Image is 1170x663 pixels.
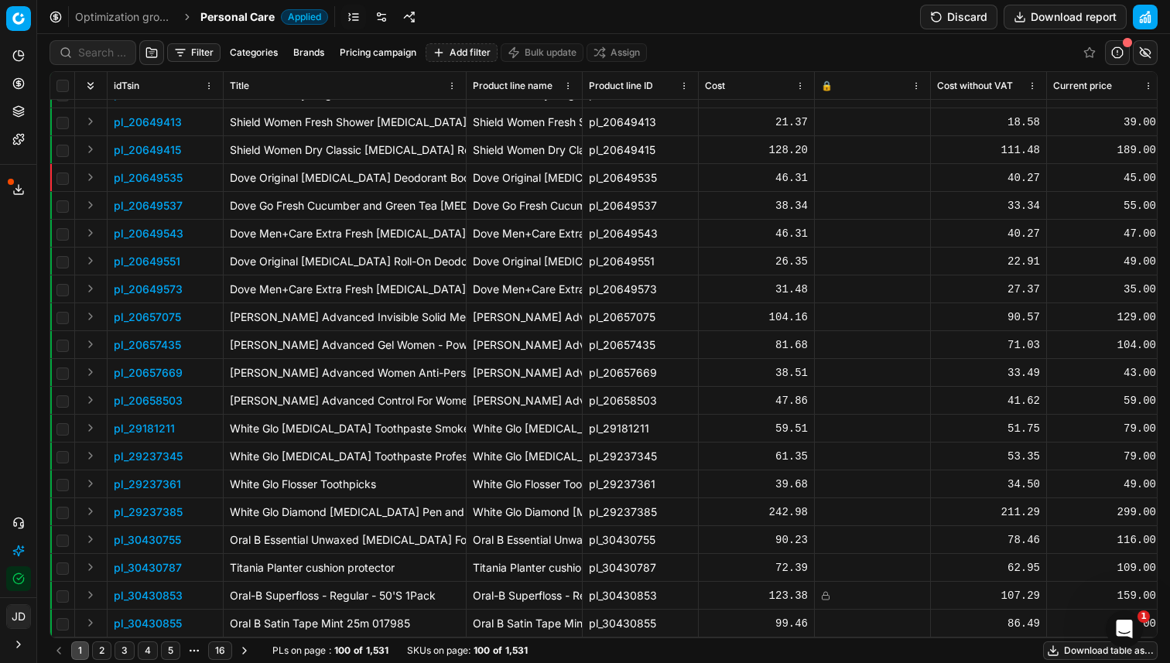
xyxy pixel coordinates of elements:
button: pl_20649573 [114,282,183,297]
span: 🔒 [821,80,833,92]
button: Brands [287,43,330,62]
p: pl_30430755 [114,532,181,548]
div: 26.35 [705,254,808,269]
p: Dove Men+Care Extra Fresh [MEDICAL_DATA] Roll-On Deodorant 50ml [230,282,460,297]
button: Bulk update [501,43,583,62]
button: Categories [224,43,284,62]
button: Expand [81,530,100,549]
div: 40.27 [937,226,1040,241]
div: Oral B Essential Unwaxed [MEDICAL_DATA] For Unisex, Shred Resistant, 50 M, 1 Piece [473,532,576,548]
div: 211.29 [937,504,1040,520]
div: [PERSON_NAME] Advanced Gel Women - Powder Fresh - 63g [473,337,576,353]
div: [PERSON_NAME] Advanced Control For Women Aerosol Powder Fresh [473,393,576,408]
div: 123.38 [705,588,808,603]
div: 45.00 [1053,170,1156,186]
button: 1 [71,641,89,660]
div: 299.00 [1053,504,1156,520]
p: Oral B Essential Unwaxed [MEDICAL_DATA] For Unisex, Shred Resistant, 50 M, 1 Piece [230,532,460,548]
button: Add filter [426,43,498,62]
button: pl_20657435 [114,337,181,353]
div: Dove Original [MEDICAL_DATA] Roll-On Deodorant 50ml [473,254,576,269]
button: 16 [208,641,232,660]
strong: of [493,644,502,657]
strong: 100 [474,644,490,657]
div: 46.31 [705,170,808,186]
p: pl_20657669 [114,365,183,381]
div: 159.00 [1053,588,1156,603]
button: Assign [587,43,647,62]
div: pl_30430787 [589,560,692,576]
button: pl_20649535 [114,170,183,186]
div: 43.00 [1053,365,1156,381]
div: 189.00 [1053,142,1156,158]
button: pl_20658503 [114,393,183,408]
span: Product line name [473,80,552,92]
button: Expand [81,335,100,354]
div: White Glo [MEDICAL_DATA] Toothpaste Professional Choice 100ml with Toothbrush [473,449,576,464]
div: 79.00 [1053,421,1156,436]
button: pl_20649543 [114,226,183,241]
button: Expand [81,307,100,326]
span: SKUs on page : [407,644,470,657]
div: 47.00 [1053,226,1156,241]
button: Expand [81,586,100,604]
p: pl_29237361 [114,477,181,492]
div: pl_29181211 [589,421,692,436]
div: 51.75 [937,421,1040,436]
button: Expand all [81,77,100,95]
span: Product line ID [589,80,653,92]
button: pl_29181211 [114,421,175,436]
div: 128.20 [705,142,808,158]
div: 21.37 [705,114,808,130]
div: 39.00 [1053,114,1156,130]
p: Oral-B Superfloss - Regular - 50'S 1Pack [230,588,460,603]
button: pl_29237385 [114,504,183,520]
div: 242.98 [705,504,808,520]
div: 61.35 [705,449,808,464]
button: Expand [81,251,100,270]
p: Titania Planter cushion protector [230,560,460,576]
button: pl_20649415 [114,142,181,158]
div: 90.23 [705,532,808,548]
div: 35.00 [1053,282,1156,297]
button: Expand [81,558,100,576]
iframe: Intercom live chat [1106,610,1143,648]
div: 47.86 [705,393,808,408]
div: pl_20649415 [589,142,692,158]
div: pl_30430755 [589,532,692,548]
button: Expand [81,391,100,409]
div: 33.49 [937,365,1040,381]
p: pl_20657075 [114,309,181,325]
button: Expand [81,168,100,186]
button: Expand [81,446,100,465]
div: Dove Men+Care Extra Fresh [MEDICAL_DATA] Roll-On Deodorant 50ml [473,282,576,297]
p: [PERSON_NAME] Advanced Control For Women Aerosol Powder Fresh [230,393,460,408]
span: JD [7,605,30,628]
div: 129.00 [1053,309,1156,325]
div: pl_20649543 [589,226,692,241]
button: 2 [92,641,111,660]
p: [PERSON_NAME] Advanced Women Anti-Perspirant Roll-On Powder Fresh 50ml [230,365,460,381]
button: Expand [81,224,100,242]
div: Oral-B Superfloss - Regular - 50'S 1Pack [473,588,576,603]
strong: 100 [334,644,351,657]
div: Shield Women Fresh Shower [MEDICAL_DATA] Roll-On Deodorant 50ml [473,114,576,130]
div: 22.91 [937,254,1040,269]
div: pl_20657669 [589,365,692,381]
button: 3 [115,641,135,660]
a: Optimization groups [75,9,174,25]
div: 111.48 [937,142,1040,158]
button: Expand [81,419,100,437]
button: pl_20649413 [114,114,182,130]
strong: 1,531 [366,644,388,657]
p: pl_30430787 [114,560,182,576]
div: pl_29237361 [589,477,692,492]
div: 53.35 [937,449,1040,464]
div: Dove Men+Care Extra Fresh [MEDICAL_DATA] Deodorant Body Spray 150ml [473,226,576,241]
div: [PERSON_NAME] Advanced Women Anti-Perspirant Roll-On Powder Fresh 50ml [473,365,576,381]
button: Go to next page [235,641,254,660]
